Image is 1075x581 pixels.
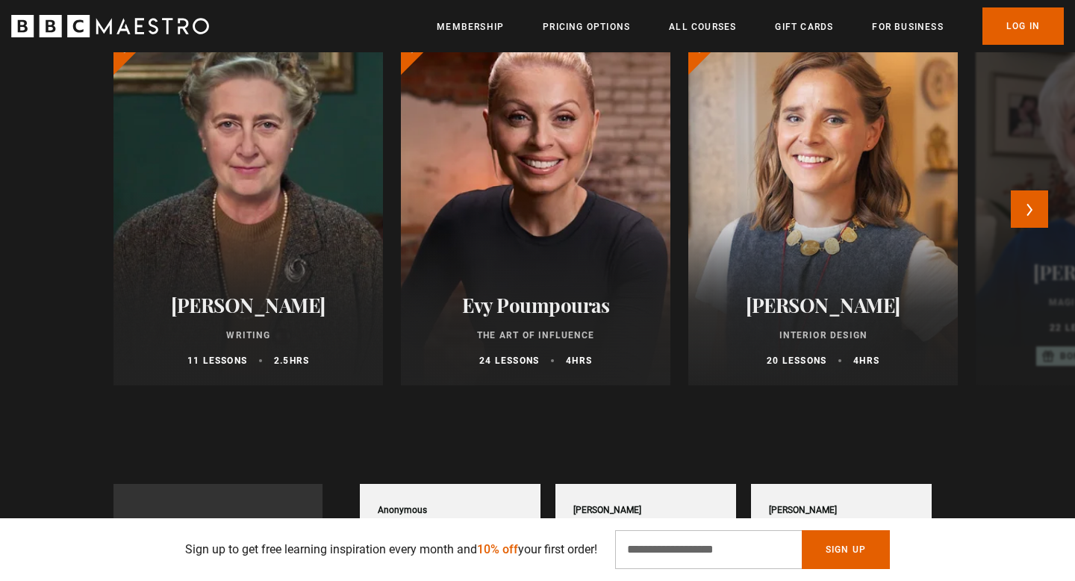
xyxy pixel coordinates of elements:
[419,329,652,342] p: The Art of Influence
[543,19,630,34] a: Pricing Options
[767,354,826,367] p: 20 lessons
[113,27,383,385] a: [PERSON_NAME] Writing 11 lessons 2.5hrs New
[479,354,539,367] p: 24 lessons
[706,293,940,317] h2: [PERSON_NAME]
[187,354,247,367] p: 11 lessons
[290,355,310,366] abbr: hrs
[872,19,943,34] a: For business
[477,542,518,556] span: 10% off
[437,7,1064,45] nav: Primary
[572,355,592,366] abbr: hrs
[853,354,879,367] p: 4
[11,15,209,37] svg: BBC Maestro
[185,541,597,559] p: Sign up to get free learning inspiration every month and your first order!
[401,27,670,385] a: Evy Poumpouras The Art of Influence 24 lessons 4hrs New
[769,504,837,517] div: [PERSON_NAME]
[669,19,736,34] a: All Courses
[437,19,504,34] a: Membership
[131,293,365,317] h2: [PERSON_NAME]
[688,27,958,385] a: [PERSON_NAME] Interior Design 20 lessons 4hrs New
[706,329,940,342] p: Interior Design
[566,354,592,367] p: 4
[131,329,365,342] p: Writing
[419,293,652,317] h2: Evy Poumpouras
[775,19,833,34] a: Gift Cards
[378,504,427,517] div: Anonymous
[573,504,641,517] div: [PERSON_NAME]
[274,354,309,367] p: 2.5
[982,7,1064,45] a: Log In
[859,355,879,366] abbr: hrs
[802,530,890,569] button: Sign Up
